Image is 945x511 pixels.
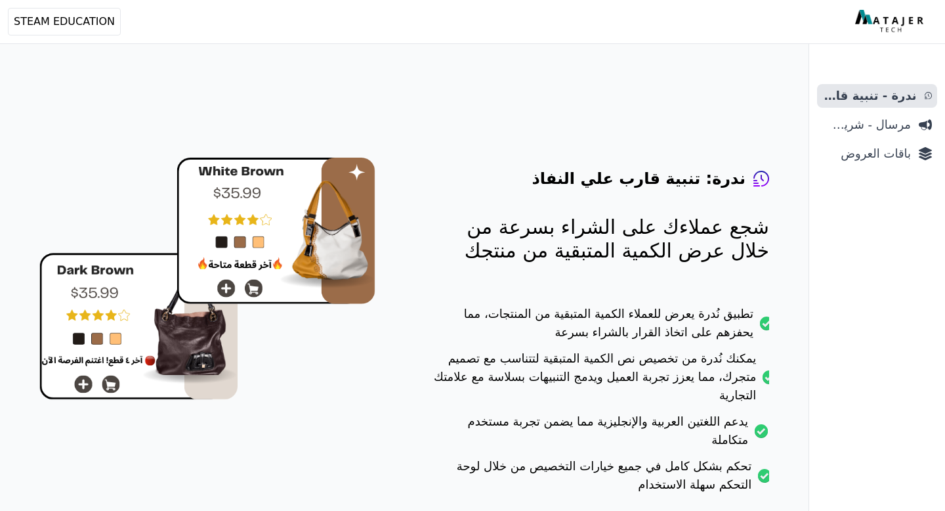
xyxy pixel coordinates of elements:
img: MatajerTech Logo [855,10,927,33]
span: مرسال - شريط دعاية [822,116,911,134]
span: باقات العروض [822,144,911,163]
p: شجع عملاءك على الشراء بسرعة من خلال عرض الكمية المتبقية من منتجك [428,215,769,263]
li: تحكم بشكل كامل في جميع خيارات التخصيص من خلال لوحة التحكم سهلة الاستخدام [428,457,769,502]
span: STEAM EDUCATION [14,14,115,30]
h4: ندرة: تنبية قارب علي النفاذ [532,168,745,189]
img: hero [39,158,375,400]
li: يدعم اللغتين العربية والإنجليزية مما يضمن تجربة مستخدم متكاملة [428,412,769,457]
li: يمكنك نُدرة من تخصيص نص الكمية المتبقية لتتناسب مع تصميم متجرك، مما يعزز تجربة العميل ويدمج التنب... [428,349,769,412]
button: STEAM EDUCATION [8,8,121,35]
li: تطبيق نُدرة يعرض للعملاء الكمية المتبقية من المنتجات، مما يحفزهم على اتخاذ القرار بالشراء بسرعة [428,305,769,349]
span: ندرة - تنبية قارب علي النفاذ [822,87,917,105]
